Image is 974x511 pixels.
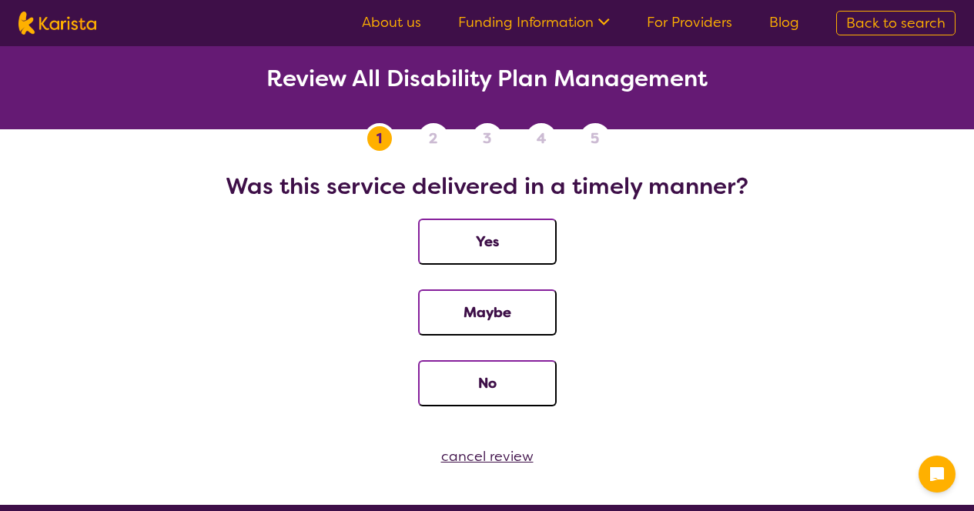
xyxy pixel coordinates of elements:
button: No [418,360,557,406]
h2: Review All Disability Plan Management [18,65,956,92]
button: Yes [418,219,557,265]
span: 4 [537,127,546,150]
span: 5 [591,127,599,150]
button: Maybe [418,289,557,336]
a: Funding Information [458,13,610,32]
a: About us [362,13,421,32]
span: Back to search [846,14,946,32]
a: For Providers [647,13,732,32]
h2: Was this service delivered in a timely manner? [18,172,956,200]
a: Blog [769,13,799,32]
a: Back to search [836,11,956,35]
img: Karista logo [18,12,96,35]
span: 3 [483,127,491,150]
span: 1 [377,127,382,150]
span: 2 [429,127,437,150]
